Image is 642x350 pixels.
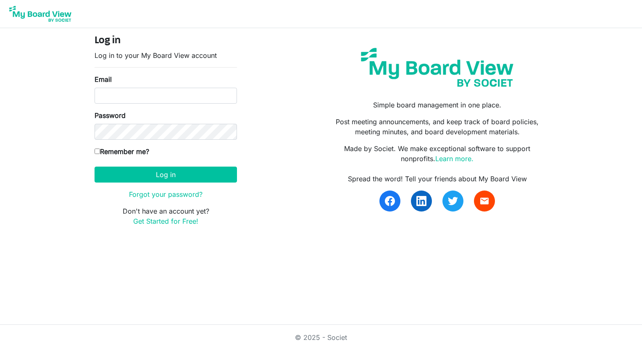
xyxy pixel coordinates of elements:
input: Remember me? [95,149,100,154]
img: facebook.svg [385,196,395,206]
img: My Board View Logo [7,3,74,24]
a: Learn more. [435,154,474,163]
p: Log in to your My Board View account [95,50,237,60]
h4: Log in [95,35,237,47]
span: email [479,196,489,206]
label: Email [95,74,112,84]
a: Forgot your password? [129,190,203,199]
button: Log in [95,167,237,183]
a: © 2025 - Societ [295,333,347,342]
img: linkedin.svg [416,196,426,206]
p: Post meeting announcements, and keep track of board policies, meeting minutes, and board developm... [327,117,547,137]
a: email [474,191,495,212]
img: twitter.svg [448,196,458,206]
img: my-board-view-societ.svg [355,42,520,93]
label: Remember me? [95,146,149,157]
p: Don't have an account yet? [95,206,237,226]
a: Get Started for Free! [133,217,198,225]
p: Simple board management in one place. [327,100,547,110]
label: Password [95,110,126,120]
div: Spread the word! Tell your friends about My Board View [327,174,547,184]
p: Made by Societ. We make exceptional software to support nonprofits. [327,144,547,164]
